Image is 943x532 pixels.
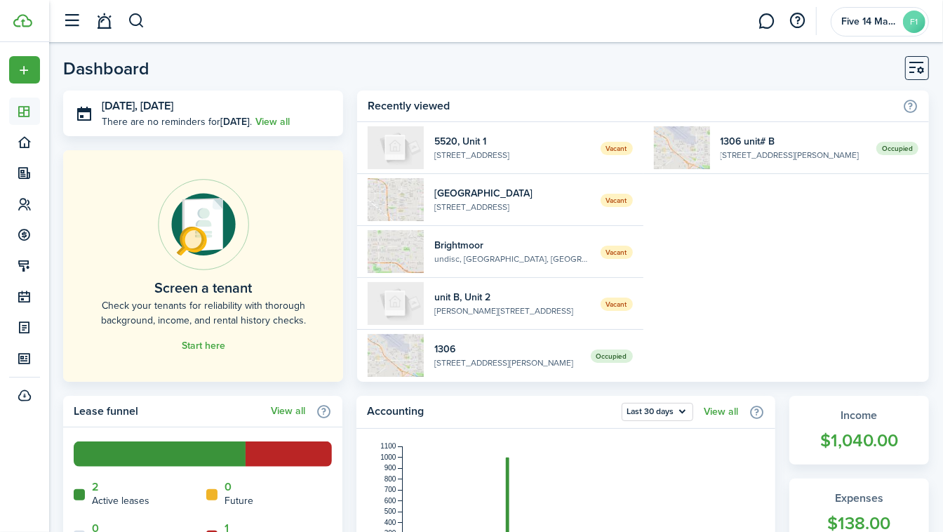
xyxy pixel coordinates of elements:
[368,126,424,169] img: 1
[434,290,589,305] widget-list-item-title: unit B, Unit 2
[271,406,305,417] a: View all
[721,149,866,161] widget-list-item-description: [STREET_ADDRESS][PERSON_NAME]
[154,277,252,298] home-placeholder-title: Screen a tenant
[255,114,290,129] a: View all
[434,342,580,357] widget-list-item-title: 1306
[367,403,615,421] home-widget-title: Accounting
[903,11,925,33] avatar-text: F1
[754,4,780,39] a: Messaging
[905,56,929,80] button: Customise
[74,403,264,420] home-widget-title: Lease funnel
[434,238,589,253] widget-list-item-title: Brightmoor
[182,340,225,352] a: Start here
[384,486,396,493] tspan: 700
[128,9,145,33] button: Search
[95,298,312,328] home-placeholder-description: Check your tenants for reliability with thorough background, income, and rental history checks.
[789,396,929,465] a: Income$1,040.00
[434,201,589,213] widget-list-item-description: [STREET_ADDRESS]
[13,14,32,27] img: TenantCloud
[841,17,897,27] span: Five 14 Management
[158,179,249,270] img: Online payments
[384,497,396,505] tspan: 600
[654,126,710,169] img: 1
[803,490,915,507] widget-stats-title: Expenses
[368,282,424,325] img: 2
[63,60,149,77] header-page-title: Dashboard
[380,453,396,461] tspan: 1000
[786,9,810,33] button: Open resource center
[380,443,396,451] tspan: 1100
[434,134,589,149] widget-list-item-title: 5520, Unit 1
[434,186,589,201] widget-list-item-title: [GEOGRAPHIC_DATA]
[434,253,589,265] widget-list-item-description: undisc, [GEOGRAPHIC_DATA], [GEOGRAPHIC_DATA], 48223, [GEOGRAPHIC_DATA]
[876,142,918,155] span: Occupied
[803,427,915,454] widget-stats-count: $1,040.00
[601,246,633,259] span: Vacant
[384,464,396,472] tspan: 900
[601,142,633,155] span: Vacant
[9,56,40,84] button: Open menu
[384,475,396,483] tspan: 800
[622,403,693,421] button: Open menu
[434,357,580,369] widget-list-item-description: [STREET_ADDRESS][PERSON_NAME]
[384,519,396,526] tspan: 400
[368,98,895,114] home-widget-title: Recently viewed
[622,403,693,421] button: Last 30 days
[59,8,86,34] button: Open sidebar
[368,230,424,273] img: 1
[225,493,253,508] home-widget-title: Future
[92,493,149,508] home-widget-title: Active leases
[591,350,633,363] span: Occupied
[721,134,866,149] widget-list-item-title: 1306 unit# B
[803,407,915,424] widget-stats-title: Income
[92,481,99,493] a: 2
[601,298,633,311] span: Vacant
[368,178,424,221] img: 1
[368,334,424,377] img: 1
[384,507,396,515] tspan: 500
[220,114,250,129] b: [DATE]
[225,481,232,493] a: 0
[434,305,589,317] widget-list-item-description: [PERSON_NAME][STREET_ADDRESS]
[102,114,252,129] p: There are no reminders for .
[704,406,738,418] a: View all
[102,98,333,115] h3: [DATE], [DATE]
[601,194,633,207] span: Vacant
[91,4,118,39] a: Notifications
[434,149,589,161] widget-list-item-description: [STREET_ADDRESS]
